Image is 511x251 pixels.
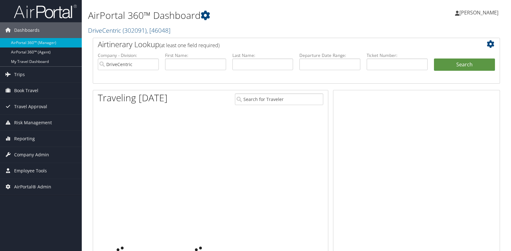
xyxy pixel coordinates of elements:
label: Last Name: [232,52,293,59]
label: Ticket Number: [367,52,428,59]
h1: Traveling [DATE] [98,91,168,104]
h1: AirPortal 360™ Dashboard [88,9,366,22]
span: Employee Tools [14,163,47,179]
span: Trips [14,67,25,82]
input: Search for Traveler [235,93,323,105]
label: First Name: [165,52,226,59]
span: ( 302091 ) [123,26,147,35]
span: Company Admin [14,147,49,163]
span: Reporting [14,131,35,147]
span: [PERSON_NAME] [459,9,498,16]
span: Risk Management [14,115,52,131]
img: airportal-logo.png [14,4,77,19]
span: (at least one field required) [159,42,219,49]
button: Search [434,59,495,71]
span: Dashboards [14,22,40,38]
span: AirPortal® Admin [14,179,51,195]
span: , [ 46048 ] [147,26,170,35]
span: Travel Approval [14,99,47,114]
h2: Airtinerary Lookup [98,39,461,50]
span: Book Travel [14,83,38,98]
label: Departure Date Range: [299,52,360,59]
a: DriveCentric [88,26,170,35]
a: [PERSON_NAME] [455,3,505,22]
label: Company - Division: [98,52,159,59]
